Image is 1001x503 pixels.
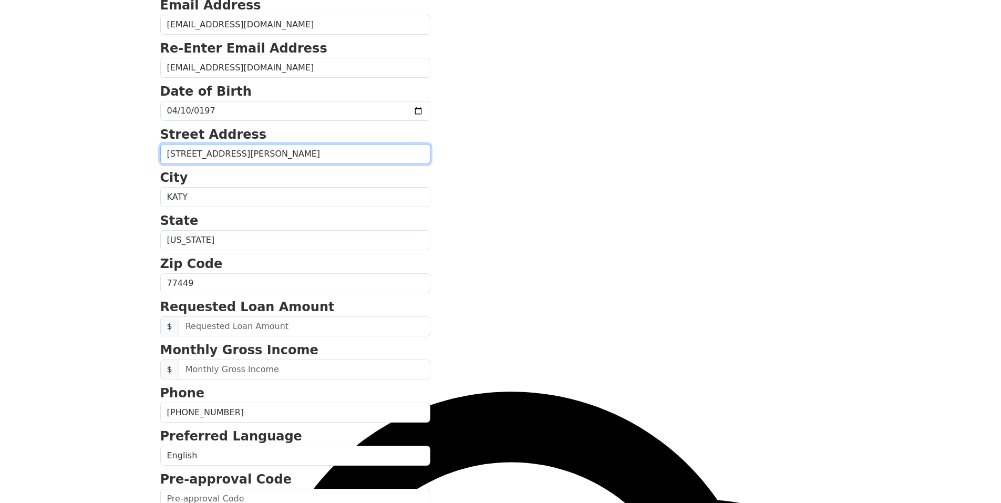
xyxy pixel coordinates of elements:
span: $ [160,316,179,336]
strong: Date of Birth [160,84,252,99]
input: Email Address [160,15,430,35]
strong: Preferred Language [160,429,302,444]
strong: State [160,213,199,228]
strong: Zip Code [160,256,223,271]
p: Monthly Gross Income [160,341,430,360]
input: Phone [160,403,430,423]
strong: Phone [160,386,205,401]
input: Street Address [160,144,430,164]
input: City [160,187,430,207]
strong: Pre-approval Code [160,472,292,487]
span: $ [160,360,179,379]
input: Re-Enter Email Address [160,58,430,78]
input: Zip Code [160,273,430,293]
input: Requested Loan Amount [179,316,430,336]
strong: City [160,170,188,185]
strong: Street Address [160,127,267,142]
strong: Requested Loan Amount [160,300,335,314]
input: Monthly Gross Income [179,360,430,379]
strong: Re-Enter Email Address [160,41,327,56]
